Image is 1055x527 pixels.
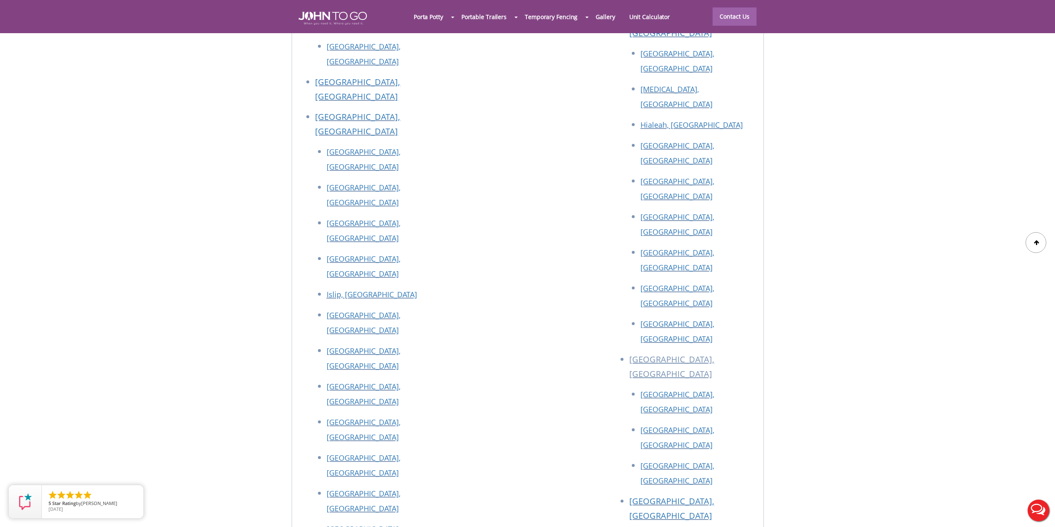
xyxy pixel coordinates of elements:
[65,490,75,500] li: 
[640,212,714,237] a: [GEOGRAPHIC_DATA], [GEOGRAPHIC_DATA]
[327,346,400,371] a: [GEOGRAPHIC_DATA], [GEOGRAPHIC_DATA]
[17,493,34,510] img: Review Rating
[327,147,400,172] a: [GEOGRAPHIC_DATA], [GEOGRAPHIC_DATA]
[454,8,514,26] a: Portable Trailers
[327,254,400,279] a: [GEOGRAPHIC_DATA], [GEOGRAPHIC_DATA]
[629,495,714,521] a: [GEOGRAPHIC_DATA], [GEOGRAPHIC_DATA]
[640,283,714,308] a: [GEOGRAPHIC_DATA], [GEOGRAPHIC_DATA]
[629,352,755,387] li: [GEOGRAPHIC_DATA], [GEOGRAPHIC_DATA]
[298,12,367,25] img: JOHN to go
[407,8,450,26] a: Porta Potty
[327,41,400,66] a: [GEOGRAPHIC_DATA], [GEOGRAPHIC_DATA]
[640,461,714,486] a: [GEOGRAPHIC_DATA], [GEOGRAPHIC_DATA]
[315,76,400,102] a: [GEOGRAPHIC_DATA], [GEOGRAPHIC_DATA]
[640,141,714,165] a: [GEOGRAPHIC_DATA], [GEOGRAPHIC_DATA]
[327,381,400,406] a: [GEOGRAPHIC_DATA], [GEOGRAPHIC_DATA]
[82,490,92,500] li: 
[315,111,400,137] a: [GEOGRAPHIC_DATA], [GEOGRAPHIC_DATA]
[49,506,63,512] span: [DATE]
[327,310,400,335] a: [GEOGRAPHIC_DATA], [GEOGRAPHIC_DATA]
[327,417,400,442] a: [GEOGRAPHIC_DATA], [GEOGRAPHIC_DATA]
[48,490,58,500] li: 
[52,500,76,506] span: Star Rating
[640,84,713,109] a: [MEDICAL_DATA], [GEOGRAPHIC_DATA]
[640,248,714,272] a: [GEOGRAPHIC_DATA], [GEOGRAPHIC_DATA]
[327,488,400,513] a: [GEOGRAPHIC_DATA], [GEOGRAPHIC_DATA]
[74,490,84,500] li: 
[589,8,622,26] a: Gallery
[640,176,714,201] a: [GEOGRAPHIC_DATA], [GEOGRAPHIC_DATA]
[640,389,714,414] a: [GEOGRAPHIC_DATA], [GEOGRAPHIC_DATA]
[640,425,714,450] a: [GEOGRAPHIC_DATA], [GEOGRAPHIC_DATA]
[327,218,400,243] a: [GEOGRAPHIC_DATA], [GEOGRAPHIC_DATA]
[1022,494,1055,527] button: Live Chat
[518,8,584,26] a: Temporary Fencing
[640,120,743,130] a: Hialeah, [GEOGRAPHIC_DATA]
[327,289,417,299] a: Islip, [GEOGRAPHIC_DATA]
[622,8,677,26] a: Unit Calculator
[327,453,400,478] a: [GEOGRAPHIC_DATA], [GEOGRAPHIC_DATA]
[56,490,66,500] li: 
[49,500,51,506] span: 5
[327,182,400,207] a: [GEOGRAPHIC_DATA], [GEOGRAPHIC_DATA]
[713,7,757,26] a: Contact Us
[81,500,117,506] span: [PERSON_NAME]
[640,319,714,344] a: [GEOGRAPHIC_DATA], [GEOGRAPHIC_DATA]
[49,501,137,507] span: by
[640,49,714,73] a: [GEOGRAPHIC_DATA], [GEOGRAPHIC_DATA]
